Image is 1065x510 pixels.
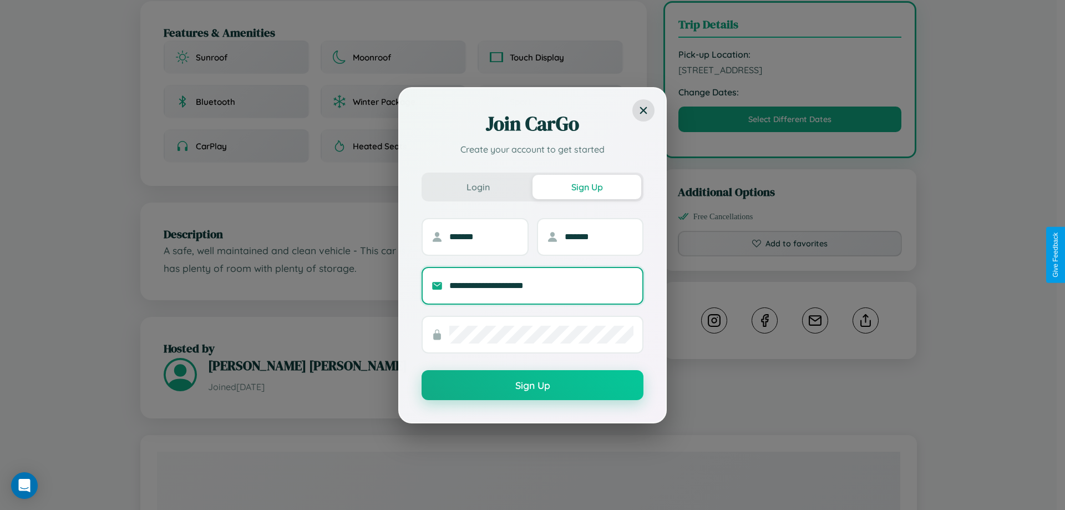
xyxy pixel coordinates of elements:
[1052,233,1059,277] div: Give Feedback
[11,472,38,499] div: Open Intercom Messenger
[422,143,643,156] p: Create your account to get started
[532,175,641,199] button: Sign Up
[422,370,643,400] button: Sign Up
[424,175,532,199] button: Login
[422,110,643,137] h2: Join CarGo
